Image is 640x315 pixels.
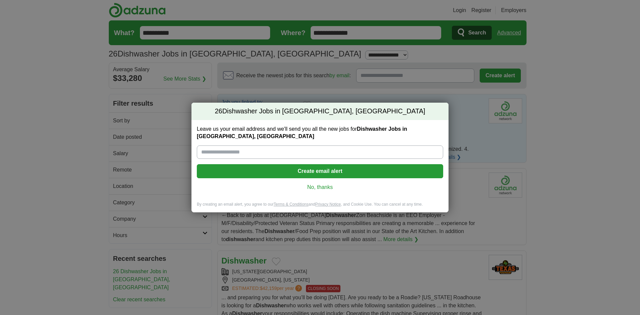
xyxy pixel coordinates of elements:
[215,107,222,116] span: 26
[273,202,308,207] a: Terms & Conditions
[202,184,438,191] a: No, thanks
[315,202,341,207] a: Privacy Notice
[197,125,443,140] label: Leave us your email address and we'll send you all the new jobs for
[191,103,449,120] h2: Dishwasher Jobs in [GEOGRAPHIC_DATA], [GEOGRAPHIC_DATA]
[197,164,443,178] button: Create email alert
[191,202,449,213] div: By creating an email alert, you agree to our and , and Cookie Use. You can cancel at any time.
[197,126,407,139] strong: Dishwasher Jobs in [GEOGRAPHIC_DATA], [GEOGRAPHIC_DATA]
